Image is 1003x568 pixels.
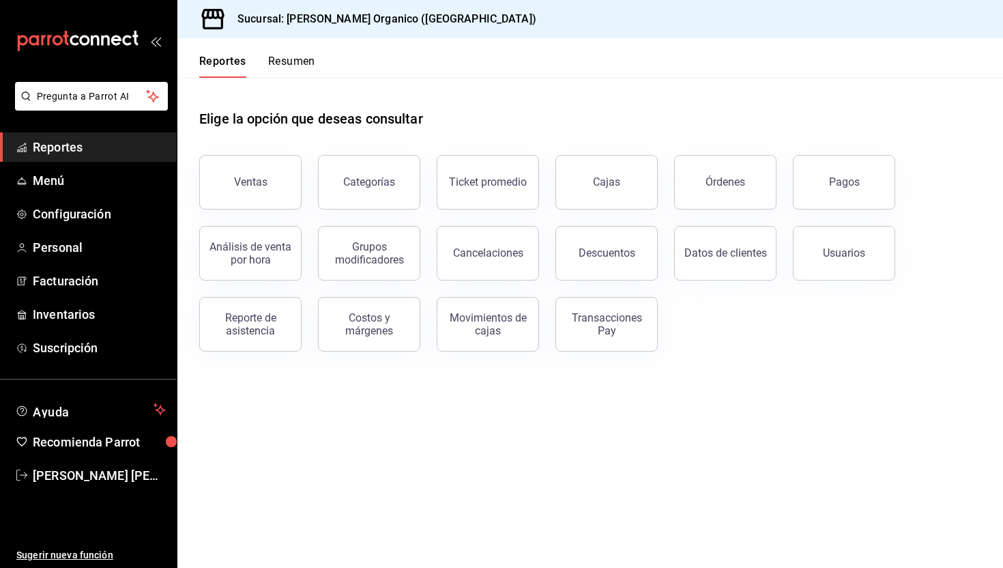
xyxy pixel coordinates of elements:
button: Usuarios [793,226,895,281]
span: Sugerir nueva función [16,548,166,563]
h3: Sucursal: [PERSON_NAME] Organico ([GEOGRAPHIC_DATA]) [227,11,536,27]
button: Reportes [199,55,246,78]
a: Cajas [555,155,658,210]
button: Pregunta a Parrot AI [15,82,168,111]
div: Datos de clientes [684,246,767,259]
div: Costos y márgenes [327,311,411,337]
div: Análisis de venta por hora [208,240,293,266]
div: Descuentos [579,246,635,259]
h1: Elige la opción que deseas consultar [199,109,423,129]
div: Órdenes [706,175,745,188]
span: [PERSON_NAME] [PERSON_NAME] [33,466,166,485]
button: Órdenes [674,155,776,210]
button: Cancelaciones [437,226,539,281]
div: Pagos [829,175,860,188]
button: Descuentos [555,226,658,281]
span: Inventarios [33,305,166,324]
button: Movimientos de cajas [437,297,539,352]
button: Pagos [793,155,895,210]
div: Grupos modificadores [327,240,411,266]
span: Suscripción [33,339,166,357]
span: Pregunta a Parrot AI [37,89,147,104]
div: navigation tabs [199,55,315,78]
div: Cajas [593,174,621,190]
button: Análisis de venta por hora [199,226,302,281]
span: Personal [33,238,166,257]
div: Reporte de asistencia [208,311,293,337]
button: Reporte de asistencia [199,297,302,352]
div: Transacciones Pay [564,311,649,337]
a: Pregunta a Parrot AI [10,99,168,113]
div: Categorías [343,175,395,188]
button: Grupos modificadores [318,226,420,281]
button: Datos de clientes [674,226,776,281]
button: Ticket promedio [437,155,539,210]
div: Ventas [234,175,267,188]
span: Configuración [33,205,166,223]
span: Ayuda [33,401,148,418]
span: Menú [33,171,166,190]
div: Movimientos de cajas [446,311,530,337]
span: Facturación [33,272,166,290]
button: Resumen [268,55,315,78]
button: Costos y márgenes [318,297,420,352]
span: Reportes [33,138,166,156]
button: Categorías [318,155,420,210]
button: Ventas [199,155,302,210]
span: Recomienda Parrot [33,433,166,451]
div: Usuarios [823,246,865,259]
button: open_drawer_menu [150,35,161,46]
div: Cancelaciones [453,246,523,259]
div: Ticket promedio [449,175,527,188]
button: Transacciones Pay [555,297,658,352]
